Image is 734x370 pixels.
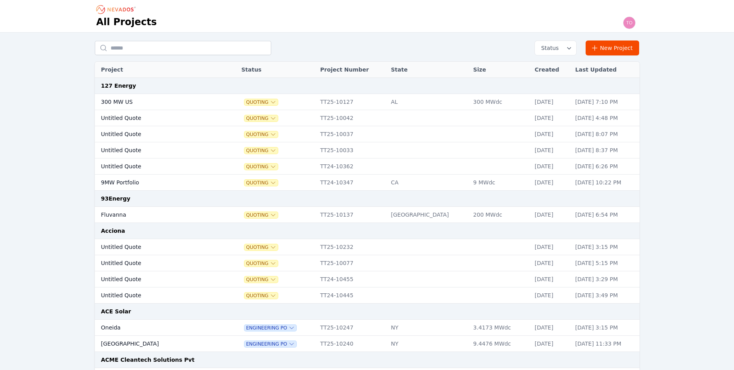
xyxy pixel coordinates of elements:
button: Quoting [244,244,278,250]
td: TT25-10137 [316,207,387,223]
td: AL [387,94,469,110]
td: Untitled Quote [95,158,218,175]
tr: Untitled QuoteQuotingTT25-10033[DATE][DATE] 8:37 PM [95,142,640,158]
td: TT24-10455 [316,271,387,287]
td: Untitled Quote [95,239,218,255]
button: Quoting [244,131,278,138]
td: [DATE] 6:54 PM [571,207,640,223]
td: 200 MWdc [469,207,531,223]
td: 300 MWdc [469,94,531,110]
td: TT24-10347 [316,175,387,191]
td: TT25-10037 [316,126,387,142]
td: ACME Cleantech Solutions Pvt [95,352,640,368]
span: Status [538,44,559,52]
td: [DATE] 8:37 PM [571,142,640,158]
button: Engineering PO [244,341,296,347]
td: Acciona [95,223,640,239]
td: Fluvanna [95,207,218,223]
td: [DATE] [531,239,571,255]
button: Quoting [244,260,278,267]
th: Project Number [316,62,387,78]
tr: Untitled QuoteQuotingTT25-10232[DATE][DATE] 3:15 PM [95,239,640,255]
td: [DATE] [531,142,571,158]
tr: OneidaEngineering POTT25-10247NY3.4173 MWdc[DATE][DATE] 3:15 PM [95,320,640,336]
th: Size [469,62,531,78]
span: Quoting [244,147,278,154]
tr: Untitled QuoteQuotingTT25-10077[DATE][DATE] 5:15 PM [95,255,640,271]
td: [DATE] 10:22 PM [571,175,640,191]
td: NY [387,336,469,352]
th: Status [237,62,316,78]
td: TT25-10077 [316,255,387,271]
td: [DATE] 4:48 PM [571,110,640,126]
h1: All Projects [96,16,157,28]
td: [DATE] [531,175,571,191]
tr: 9MW PortfolioQuotingTT24-10347CA9 MWdc[DATE][DATE] 10:22 PM [95,175,640,191]
button: Quoting [244,180,278,186]
td: TT25-10240 [316,336,387,352]
tr: Untitled QuoteQuotingTT24-10455[DATE][DATE] 3:29 PM [95,271,640,287]
td: [DATE] 3:29 PM [571,271,640,287]
td: [DATE] [531,126,571,142]
tr: Untitled QuoteQuotingTT24-10362[DATE][DATE] 6:26 PM [95,158,640,175]
td: Untitled Quote [95,255,218,271]
td: [DATE] [531,336,571,352]
td: [DATE] [531,158,571,175]
td: NY [387,320,469,336]
td: 93Energy [95,191,640,207]
td: [GEOGRAPHIC_DATA] [387,207,469,223]
img: todd.padezanin@nevados.solar [623,17,636,29]
a: New Project [586,40,640,55]
nav: Breadcrumb [96,3,138,16]
td: [GEOGRAPHIC_DATA] [95,336,218,352]
td: TT25-10232 [316,239,387,255]
td: [DATE] [531,271,571,287]
td: [DATE] 8:07 PM [571,126,640,142]
td: Untitled Quote [95,287,218,304]
tr: FluvannaQuotingTT25-10137[GEOGRAPHIC_DATA]200 MWdc[DATE][DATE] 6:54 PM [95,207,640,223]
td: [DATE] 7:10 PM [571,94,640,110]
td: [DATE] [531,255,571,271]
td: 9.4476 MWdc [469,336,531,352]
button: Engineering PO [244,325,296,331]
button: Quoting [244,115,278,121]
tr: Untitled QuoteQuotingTT25-10037[DATE][DATE] 8:07 PM [95,126,640,142]
td: TT25-10033 [316,142,387,158]
td: TT25-10042 [316,110,387,126]
tr: [GEOGRAPHIC_DATA]Engineering POTT25-10240NY9.4476 MWdc[DATE][DATE] 11:33 PM [95,336,640,352]
tr: 300 MW USQuotingTT25-10127AL300 MWdc[DATE][DATE] 7:10 PM [95,94,640,110]
td: [DATE] 6:26 PM [571,158,640,175]
td: 3.4173 MWdc [469,320,531,336]
td: [DATE] 5:15 PM [571,255,640,271]
td: [DATE] 3:15 PM [571,320,640,336]
td: [DATE] [531,207,571,223]
button: Quoting [244,293,278,299]
button: Quoting [244,212,278,218]
span: Quoting [244,164,278,170]
td: Oneida [95,320,218,336]
td: TT24-10362 [316,158,387,175]
td: [DATE] 3:15 PM [571,239,640,255]
td: Untitled Quote [95,142,218,158]
td: TT25-10127 [316,94,387,110]
td: 300 MW US [95,94,218,110]
td: TT24-10445 [316,287,387,304]
td: [DATE] [531,110,571,126]
td: TT25-10247 [316,320,387,336]
td: ACE Solar [95,304,640,320]
td: 127 Energy [95,78,640,94]
button: Quoting [244,99,278,105]
td: [DATE] [531,94,571,110]
td: 9 MWdc [469,175,531,191]
td: [DATE] [531,320,571,336]
button: Quoting [244,276,278,283]
tr: Untitled QuoteQuotingTT25-10042[DATE][DATE] 4:48 PM [95,110,640,126]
